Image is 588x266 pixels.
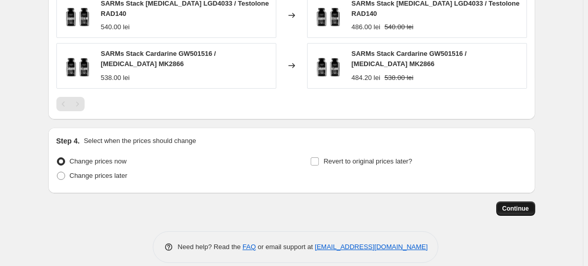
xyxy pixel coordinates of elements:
[62,50,93,81] img: Cardarine_GW-501516_Ostarine_mk-2866_ultimatesarms_80x.jpg
[70,172,128,179] span: Change prices later
[242,243,256,251] a: FAQ
[502,204,529,213] span: Continue
[352,50,467,68] span: SARMs Stack Cardarine GW501516 / [MEDICAL_DATA] MK2866
[352,22,380,32] div: 486.00 lei
[256,243,315,251] span: or email support at
[101,50,216,68] span: SARMs Stack Cardarine GW501516 / [MEDICAL_DATA] MK2866
[84,136,196,146] p: Select when the prices should change
[101,22,130,32] div: 540.00 lei
[315,243,428,251] a: [EMAIL_ADDRESS][DOMAIN_NAME]
[313,50,343,81] img: Cardarine_GW-501516_Ostarine_mk-2866_ultimatesarms_80x.jpg
[178,243,243,251] span: Need help? Read the
[70,157,127,165] span: Change prices now
[101,73,130,83] div: 538.00 lei
[56,97,85,111] nav: Pagination
[384,73,413,83] strike: 538.00 lei
[496,201,535,216] button: Continue
[352,73,380,83] div: 484.20 lei
[384,22,413,32] strike: 540.00 lei
[56,136,80,146] h2: Step 4.
[323,157,412,165] span: Revert to original prices later?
